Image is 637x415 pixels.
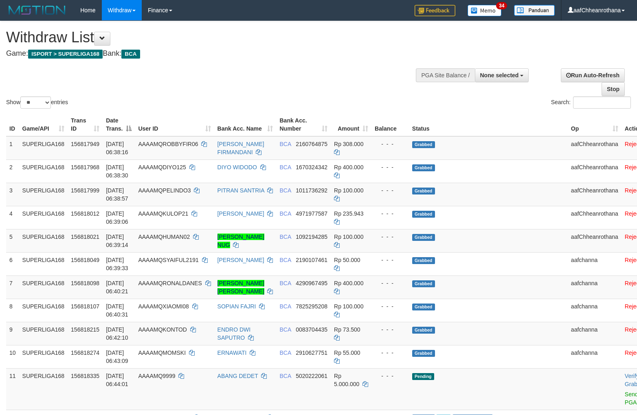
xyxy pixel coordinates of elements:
td: SUPERLIGA168 [19,345,68,368]
span: Grabbed [412,234,435,241]
span: Grabbed [412,304,435,310]
td: SUPERLIGA168 [19,183,68,206]
span: Rp 235.943 [334,210,363,217]
div: - - - [375,325,406,334]
span: None selected [480,72,519,79]
td: aafchanna [568,322,622,345]
span: Grabbed [412,188,435,194]
select: Showentries [20,96,51,109]
th: Game/API: activate to sort column ascending [19,113,68,136]
span: BCA [279,187,291,194]
h1: Withdraw List [6,29,417,46]
a: Run Auto-Refresh [561,68,625,82]
div: - - - [375,256,406,264]
span: AAAAMQRONALDANES [138,280,202,286]
div: - - - [375,233,406,241]
a: [PERSON_NAME] [PERSON_NAME] [217,280,264,295]
span: [DATE] 06:39:33 [106,257,128,271]
div: - - - [375,302,406,310]
span: [DATE] 06:42:10 [106,326,128,341]
span: AAAAMQDIYO125 [138,164,186,170]
a: [PERSON_NAME] [217,210,264,217]
a: Stop [602,82,625,96]
div: - - - [375,186,406,194]
div: - - - [375,140,406,148]
span: 156818274 [71,349,99,356]
th: Bank Acc. Name: activate to sort column ascending [214,113,277,136]
span: BCA [279,280,291,286]
span: BCA [121,50,140,59]
span: AAAAMQKULOP21 [138,210,188,217]
span: AAAAMQROBBYFIR06 [138,141,198,147]
span: [DATE] 06:38:57 [106,187,128,202]
span: [DATE] 06:40:31 [106,303,128,318]
span: 156818021 [71,234,99,240]
span: Rp 5.000.000 [334,373,359,387]
td: SUPERLIGA168 [19,252,68,275]
span: 156818215 [71,326,99,333]
div: - - - [375,279,406,287]
span: BCA [279,210,291,217]
img: Feedback.jpg [415,5,455,16]
th: ID [6,113,19,136]
span: [DATE] 06:39:14 [106,234,128,248]
span: [DATE] 06:38:16 [106,141,128,155]
th: Status [409,113,568,136]
span: 156817968 [71,164,99,170]
td: aafChheanrothana [568,136,622,160]
div: - - - [375,372,406,380]
span: Rp 308.000 [334,141,363,147]
span: Grabbed [412,164,435,171]
th: Amount: activate to sort column ascending [331,113,371,136]
td: 7 [6,275,19,299]
span: BCA [279,141,291,147]
span: [DATE] 06:44:01 [106,373,128,387]
img: Button%20Memo.svg [468,5,502,16]
span: Copy 2910627751 to clipboard [296,349,327,356]
label: Show entries [6,96,68,109]
h4: Game: Bank: [6,50,417,58]
th: Date Trans.: activate to sort column descending [103,113,135,136]
th: User ID: activate to sort column ascending [135,113,214,136]
span: Rp 100.000 [334,303,363,310]
th: Trans ID: activate to sort column ascending [68,113,103,136]
span: 156818098 [71,280,99,286]
input: Search: [573,96,631,109]
td: SUPERLIGA168 [19,206,68,229]
td: aafchanna [568,299,622,322]
span: Grabbed [412,280,435,287]
td: aafchanna [568,345,622,368]
span: BCA [279,257,291,263]
td: SUPERLIGA168 [19,322,68,345]
span: Copy 2160764875 to clipboard [296,141,327,147]
span: AAAAMQKONTOD [138,326,187,333]
span: Grabbed [412,211,435,218]
td: SUPERLIGA168 [19,159,68,183]
a: ENDRO DWI SAPUTRO [217,326,251,341]
span: Copy 7825295208 to clipboard [296,303,327,310]
a: [PERSON_NAME] [217,257,264,263]
span: [DATE] 06:39:06 [106,210,128,225]
label: Search: [551,96,631,109]
span: Rp 400.000 [334,280,363,286]
td: SUPERLIGA168 [19,275,68,299]
td: aafChheanrothana [568,183,622,206]
td: 6 [6,252,19,275]
span: AAAAMQPELINDO3 [138,187,191,194]
div: - - - [375,210,406,218]
span: 156817949 [71,141,99,147]
span: AAAAMQHUMAN02 [138,234,190,240]
a: PITRAN SANTRIA [217,187,264,194]
span: AAAAMQMOMSKI [138,349,186,356]
span: Copy 1011736292 to clipboard [296,187,327,194]
span: BCA [279,326,291,333]
span: Rp 55.000 [334,349,360,356]
a: [PERSON_NAME] FIRMANDANI [217,141,264,155]
td: aafchanna [568,275,622,299]
td: 4 [6,206,19,229]
span: Rp 400.000 [334,164,363,170]
td: aafchanna [568,252,622,275]
span: [DATE] 06:43:09 [106,349,128,364]
span: Copy 1092194285 to clipboard [296,234,327,240]
a: DIYO WIDODO [217,164,257,170]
